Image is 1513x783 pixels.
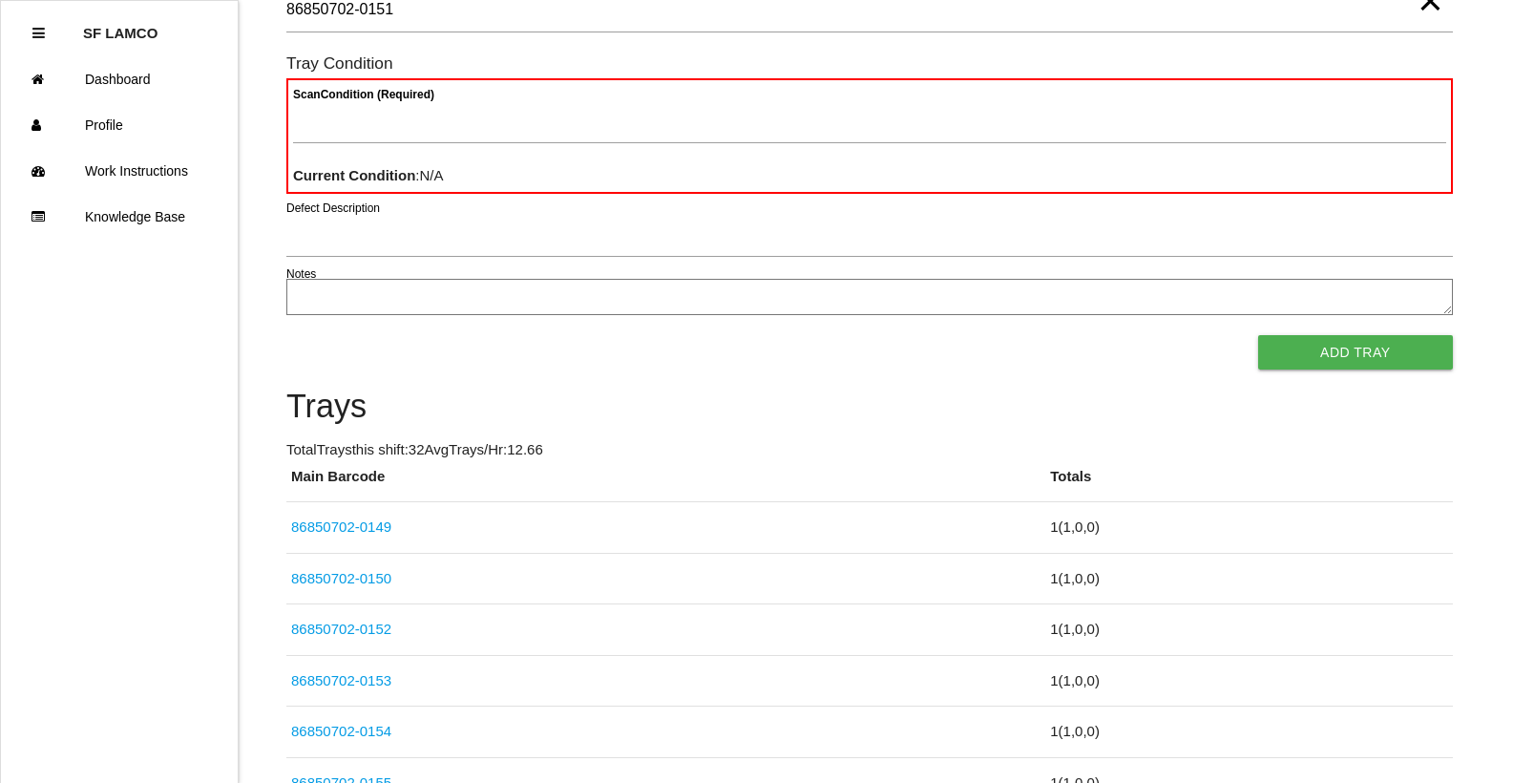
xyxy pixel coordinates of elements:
label: Defect Description [286,200,380,217]
th: Totals [1045,466,1452,502]
h6: Tray Condition [286,54,1453,73]
a: 86850702-0149 [291,518,391,535]
td: 1 ( 1 , 0 , 0 ) [1045,604,1452,656]
a: 86850702-0154 [291,723,391,739]
a: 86850702-0152 [291,621,391,637]
p: SF LAMCO [83,11,158,41]
td: 1 ( 1 , 0 , 0 ) [1045,655,1452,707]
td: 1 ( 1 , 0 , 0 ) [1045,553,1452,604]
a: 86850702-0150 [291,570,391,586]
b: Current Condition [293,167,415,183]
a: Profile [1,102,238,148]
h4: Trays [286,389,1453,425]
a: Knowledge Base [1,194,238,240]
span: : N/A [293,167,444,183]
a: Work Instructions [1,148,238,194]
button: Add Tray [1258,335,1453,370]
a: 86850702-0153 [291,672,391,688]
td: 1 ( 1 , 0 , 0 ) [1045,707,1452,758]
td: 1 ( 1 , 0 , 0 ) [1045,502,1452,554]
b: Scan Condition (Required) [293,88,434,101]
label: Notes [286,265,316,283]
p: Total Trays this shift: 32 Avg Trays /Hr: 12.66 [286,439,1453,461]
a: Dashboard [1,56,238,102]
div: Close [32,11,45,56]
th: Main Barcode [286,466,1045,502]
